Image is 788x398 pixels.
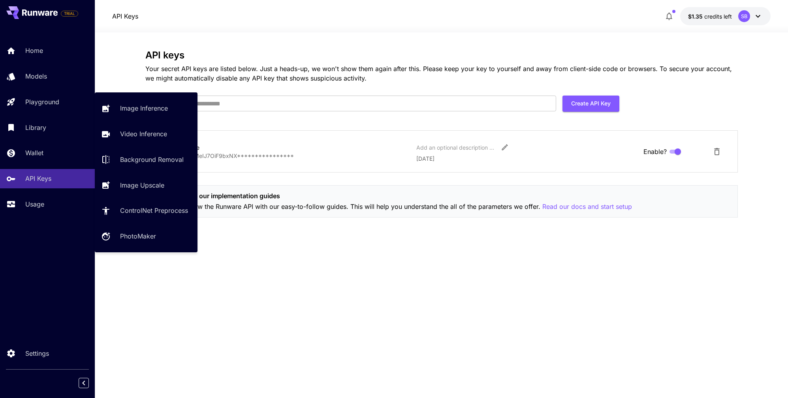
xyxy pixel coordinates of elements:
[688,12,732,21] div: $1.34892
[166,202,632,212] p: Get to know the Runware API with our easy-to-follow guides. This will help you understand the all...
[542,202,632,212] p: Read our docs and start setup
[95,201,197,220] a: ControlNet Preprocess
[704,13,732,20] span: credits left
[95,150,197,169] a: Background Removal
[61,9,78,18] span: Add your payment card to enable full platform functionality.
[120,103,168,113] p: Image Inference
[166,191,632,201] p: Check out our implementation guides
[498,140,512,154] button: Edit
[25,199,44,209] p: Usage
[25,71,47,81] p: Models
[643,147,667,156] span: Enable?
[709,144,725,160] button: Delete API Key
[738,10,750,22] div: SB
[120,206,188,215] p: ControlNet Preprocess
[61,11,78,17] span: TRIAL
[95,227,197,246] a: PhotoMaker
[416,143,495,152] div: Add an optional description or comment
[95,175,197,195] a: Image Upscale
[145,50,738,61] h3: API keys
[145,64,738,83] p: Your secret API keys are listed below. Just a heads-up, we won't show them again after this. Plea...
[562,96,619,112] button: Create API Key
[25,148,43,158] p: Wallet
[680,7,771,25] button: $1.34892
[25,46,43,55] p: Home
[79,378,89,388] button: Collapse sidebar
[184,143,263,152] div: listicle
[112,11,138,21] nav: breadcrumb
[25,174,51,183] p: API Keys
[416,154,637,163] p: [DATE]
[25,349,49,358] p: Settings
[25,123,46,132] p: Library
[120,129,167,139] p: Video Inference
[688,13,704,20] span: $1.35
[95,124,197,144] a: Video Inference
[85,376,95,390] div: Collapse sidebar
[112,11,138,21] p: API Keys
[120,231,156,241] p: PhotoMaker
[95,99,197,118] a: Image Inference
[25,97,59,107] p: Playground
[151,92,185,99] label: API key name
[120,180,164,190] p: Image Upscale
[120,155,184,164] p: Background Removal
